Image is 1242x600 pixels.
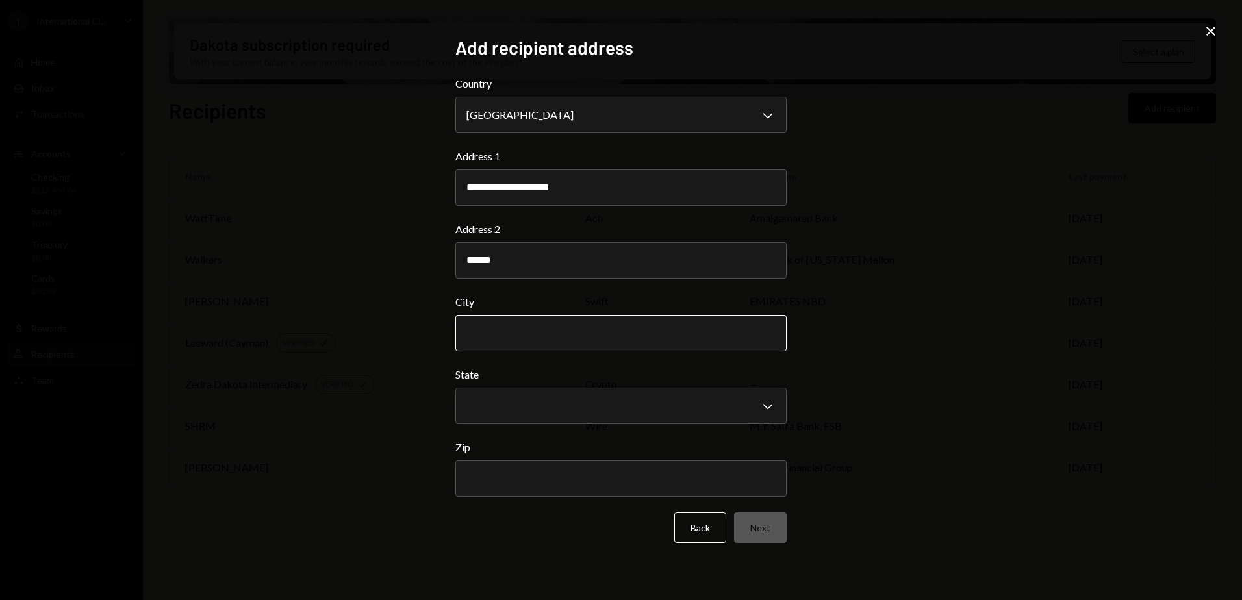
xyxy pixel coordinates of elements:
label: City [455,294,787,310]
label: Address 1 [455,149,787,164]
button: Country [455,97,787,133]
label: Country [455,76,787,92]
label: Zip [455,440,787,455]
h2: Add recipient address [455,35,787,60]
label: Address 2 [455,221,787,237]
label: State [455,367,787,382]
button: State [455,388,787,424]
button: Back [674,512,726,543]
